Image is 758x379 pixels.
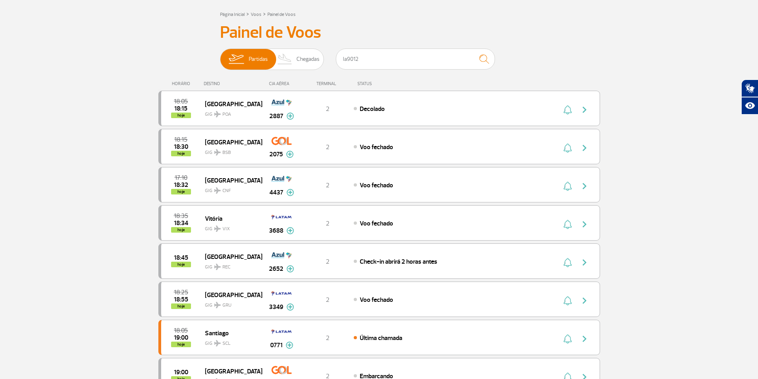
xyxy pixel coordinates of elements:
[220,23,538,43] h3: Painel de Voos
[269,111,283,121] span: 2887
[286,189,294,196] img: mais-info-painel-voo.svg
[174,182,188,188] span: 2025-09-30 18:32:10
[273,49,297,70] img: slider-desembarque
[171,151,191,156] span: hoje
[174,335,188,340] span: 2025-09-30 19:00:00
[205,328,256,338] span: Santiago
[563,334,572,344] img: sino-painel-voo.svg
[174,137,187,142] span: 2025-09-30 18:15:00
[224,49,249,70] img: slider-embarque
[214,264,221,270] img: destiny_airplane.svg
[205,99,256,109] span: [GEOGRAPHIC_DATA]
[302,81,353,86] div: TERMINAL
[336,49,495,70] input: Voo, cidade ou cia aérea
[269,302,283,312] span: 3349
[360,258,437,266] span: Check-in abrirá 2 horas antes
[205,297,256,309] span: GIG
[580,105,589,115] img: seta-direita-painel-voo.svg
[326,258,329,266] span: 2
[205,213,256,224] span: Vitória
[174,290,188,295] span: 2025-09-30 18:25:00
[286,342,293,349] img: mais-info-painel-voo.svg
[326,296,329,304] span: 2
[580,258,589,267] img: seta-direita-painel-voo.svg
[222,149,231,156] span: BSB
[214,340,221,346] img: destiny_airplane.svg
[174,220,188,226] span: 2025-09-30 18:34:09
[326,220,329,227] span: 2
[267,12,296,17] a: Painel de Voos
[205,290,256,300] span: [GEOGRAPHIC_DATA]
[360,220,393,227] span: Voo fechado
[174,328,188,333] span: 2025-09-30 18:05:00
[580,220,589,229] img: seta-direita-painel-voo.svg
[205,366,256,376] span: [GEOGRAPHIC_DATA]
[360,105,385,113] span: Decolado
[286,113,294,120] img: mais-info-painel-voo.svg
[174,369,188,375] span: 2025-09-30 19:00:00
[360,296,393,304] span: Voo fechado
[286,303,294,311] img: mais-info-painel-voo.svg
[174,99,188,104] span: 2025-09-30 18:05:00
[205,175,256,185] span: [GEOGRAPHIC_DATA]
[269,188,283,197] span: 4437
[563,105,572,115] img: sino-painel-voo.svg
[205,221,256,233] span: GIG
[174,144,188,150] span: 2025-09-30 18:30:00
[171,113,191,118] span: hoje
[205,336,256,347] span: GIG
[222,264,230,271] span: REC
[214,149,221,155] img: destiny_airplane.svg
[171,189,191,194] span: hoje
[174,255,188,260] span: 2025-09-30 18:45:00
[580,181,589,191] img: seta-direita-painel-voo.svg
[205,137,256,147] span: [GEOGRAPHIC_DATA]
[360,181,393,189] span: Voo fechado
[171,303,191,309] span: hoje
[270,340,283,350] span: 0771
[204,81,262,86] div: DESTINO
[326,143,329,151] span: 2
[171,342,191,347] span: hoje
[563,258,572,267] img: sino-painel-voo.svg
[174,106,187,111] span: 2025-09-30 18:15:31
[580,334,589,344] img: seta-direita-painel-voo.svg
[563,220,572,229] img: sino-painel-voo.svg
[205,251,256,262] span: [GEOGRAPHIC_DATA]
[269,150,283,159] span: 2075
[222,302,232,309] span: GRU
[249,49,268,70] span: Partidas
[205,107,256,118] span: GIG
[205,145,256,156] span: GIG
[222,340,230,347] span: SCL
[286,227,294,234] img: mais-info-painel-voo.svg
[205,183,256,194] span: GIG
[220,12,245,17] a: Página Inicial
[326,334,329,342] span: 2
[360,334,402,342] span: Última chamada
[171,262,191,267] span: hoje
[353,81,418,86] div: STATUS
[174,297,188,302] span: 2025-09-30 18:55:00
[214,225,221,232] img: destiny_airplane.svg
[214,187,221,194] img: destiny_airplane.svg
[174,213,188,219] span: 2025-09-30 18:35:00
[246,9,249,18] a: >
[161,81,204,86] div: HORÁRIO
[175,175,187,181] span: 2025-09-30 17:10:00
[171,227,191,233] span: hoje
[222,225,230,233] span: VIX
[286,265,294,272] img: mais-info-painel-voo.svg
[296,49,320,70] span: Chegadas
[222,111,231,118] span: POA
[580,143,589,153] img: seta-direita-painel-voo.svg
[214,111,221,117] img: destiny_airplane.svg
[326,181,329,189] span: 2
[360,143,393,151] span: Voo fechado
[205,259,256,271] span: GIG
[563,296,572,305] img: sino-painel-voo.svg
[741,80,758,97] button: Abrir tradutor de língua de sinais.
[251,12,261,17] a: Voos
[580,296,589,305] img: seta-direita-painel-voo.svg
[563,181,572,191] img: sino-painel-voo.svg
